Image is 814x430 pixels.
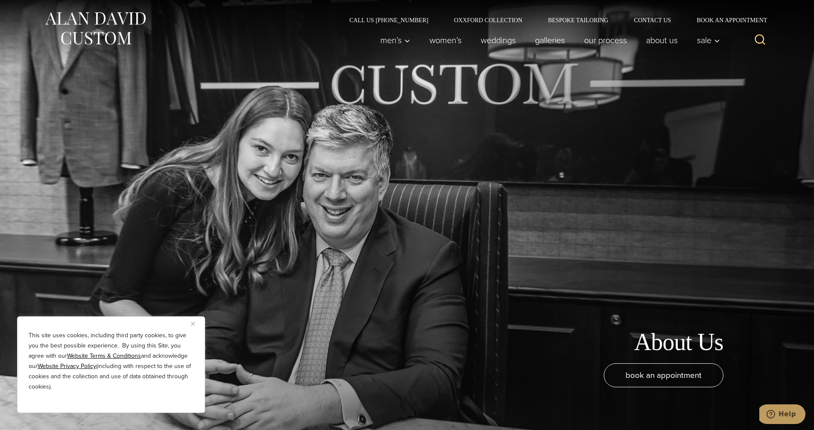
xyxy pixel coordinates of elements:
h1: About Us [634,328,723,356]
iframe: Opens a widget where you can chat to one of our agents [759,404,805,426]
a: Oxxford Collection [441,17,535,23]
a: Call Us [PHONE_NUMBER] [337,17,441,23]
button: Close [191,318,201,329]
nav: Primary Navigation [370,32,724,49]
p: This site uses cookies, including third party cookies, to give you the best possible experience. ... [29,330,194,392]
a: Contact Us [621,17,684,23]
a: weddings [471,32,525,49]
button: Child menu of Men’s [370,32,420,49]
a: Our Process [574,32,636,49]
a: About Us [636,32,687,49]
a: Galleries [525,32,574,49]
img: Alan David Custom [44,9,147,47]
a: book an appointment [604,363,723,387]
a: Book an Appointment [684,17,770,23]
img: Close [191,322,195,326]
button: Sale sub menu toggle [687,32,724,49]
span: book an appointment [626,369,702,381]
button: View Search Form [750,30,770,50]
a: Bespoke Tailoring [535,17,621,23]
a: Women’s [420,32,471,49]
nav: Secondary Navigation [337,17,770,23]
a: Website Terms & Conditions [67,351,141,360]
a: Website Privacy Policy [38,362,96,371]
